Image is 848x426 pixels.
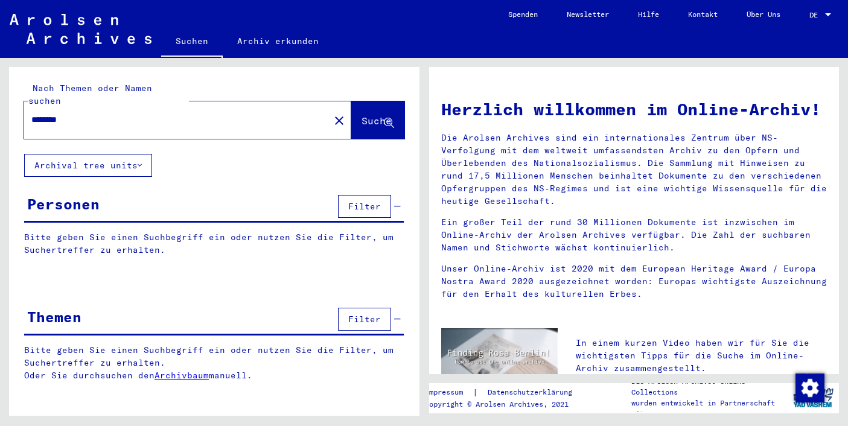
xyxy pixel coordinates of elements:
[441,328,558,392] img: video.jpg
[809,11,823,19] span: DE
[348,314,381,325] span: Filter
[223,27,333,56] a: Archiv erkunden
[441,97,827,122] h1: Herzlich willkommen im Online-Archiv!
[155,370,209,381] a: Archivbaum
[441,132,827,208] p: Die Arolsen Archives sind ein internationales Zentrum über NS-Verfolgung mit dem weltweit umfasse...
[631,376,788,398] p: Die Arolsen Archives Online-Collections
[338,195,391,218] button: Filter
[441,216,827,254] p: Ein großer Teil der rund 30 Millionen Dokumente ist inzwischen im Online-Archiv der Arolsen Archi...
[425,399,587,410] p: Copyright © Arolsen Archives, 2021
[28,83,152,106] mat-label: Nach Themen oder Namen suchen
[27,193,100,215] div: Personen
[791,383,836,413] img: yv_logo.png
[425,386,473,399] a: Impressum
[351,101,404,139] button: Suche
[24,231,404,256] p: Bitte geben Sie einen Suchbegriff ein oder nutzen Sie die Filter, um Suchertreffer zu erhalten.
[24,154,152,177] button: Archival tree units
[338,308,391,331] button: Filter
[425,386,587,399] div: |
[795,374,824,402] img: Zustimmung ändern
[362,115,392,127] span: Suche
[24,344,404,382] p: Bitte geben Sie einen Suchbegriff ein oder nutzen Sie die Filter, um Suchertreffer zu erhalten. O...
[576,337,827,375] p: In einem kurzen Video haben wir für Sie die wichtigsten Tipps für die Suche im Online-Archiv zusa...
[631,398,788,419] p: wurden entwickelt in Partnerschaft mit
[332,113,346,128] mat-icon: close
[27,306,81,328] div: Themen
[478,386,587,399] a: Datenschutzerklärung
[10,14,151,44] img: Arolsen_neg.svg
[348,201,381,212] span: Filter
[161,27,223,58] a: Suchen
[441,262,827,300] p: Unser Online-Archiv ist 2020 mit dem European Heritage Award / Europa Nostra Award 2020 ausgezeic...
[327,108,351,132] button: Clear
